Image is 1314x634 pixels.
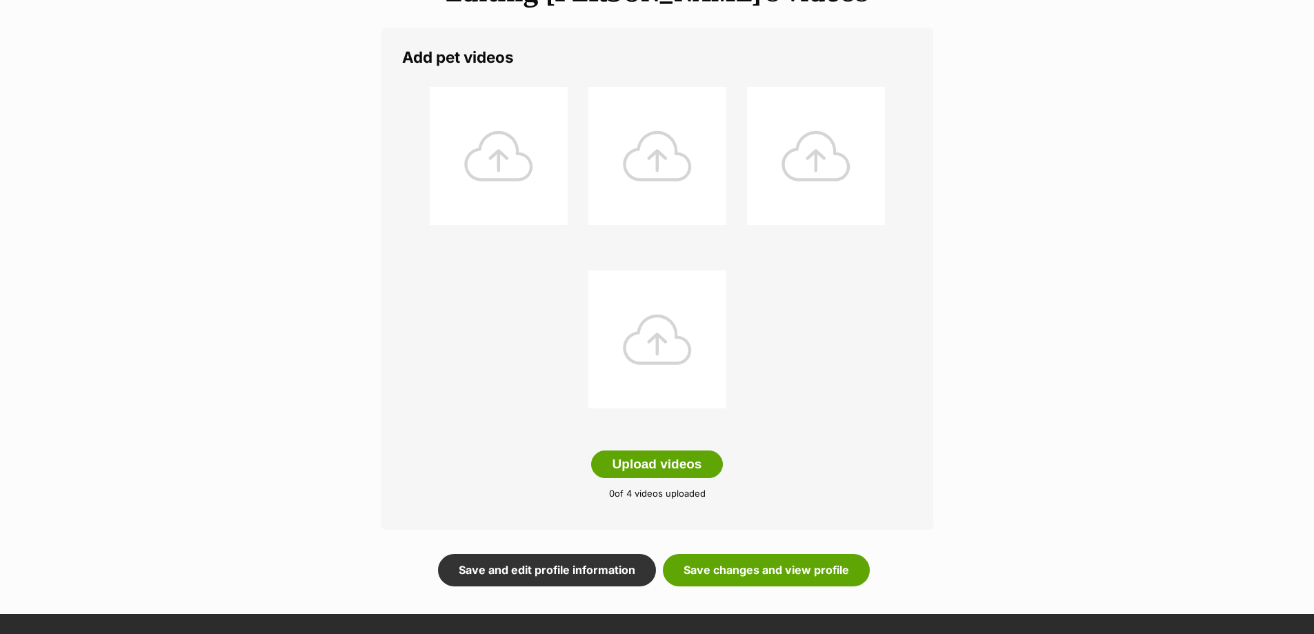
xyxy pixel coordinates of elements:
[663,554,870,586] a: Save changes and view profile
[438,554,656,586] a: Save and edit profile information
[402,487,913,501] p: of 4 videos uploaded
[402,48,913,66] legend: Add pet videos
[591,450,724,478] button: Upload videos
[609,488,615,499] span: 0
